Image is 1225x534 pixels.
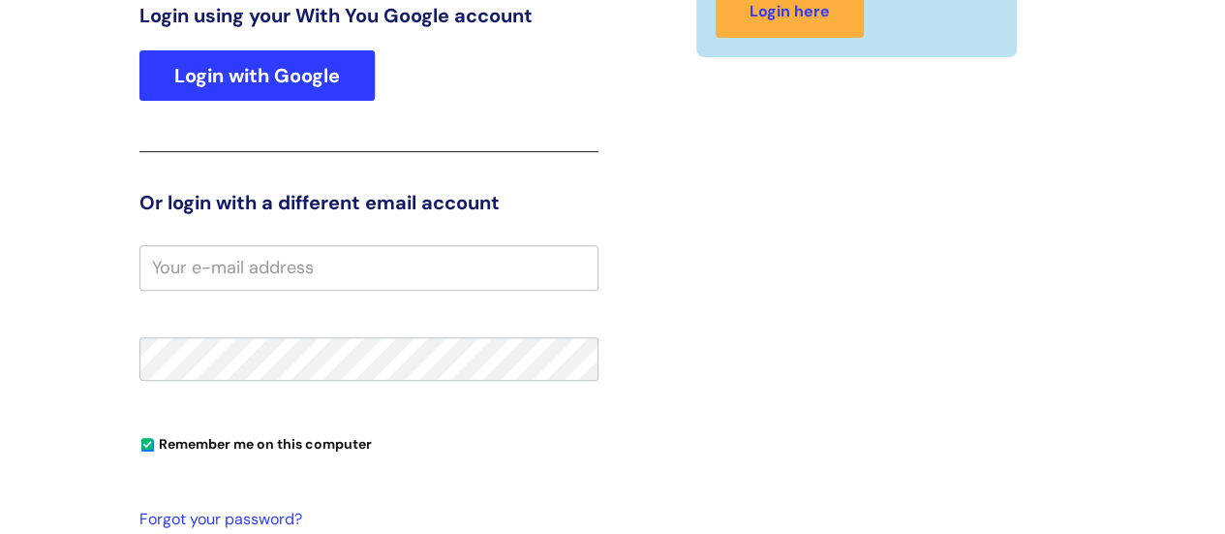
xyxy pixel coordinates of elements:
input: Remember me on this computer [141,439,154,452]
input: Your e-mail address [139,245,598,290]
div: You can uncheck this option if you're logging in from a shared device [139,427,598,458]
a: Forgot your password? [139,506,589,534]
h3: Or login with a different email account [139,191,598,214]
h3: Login using your With You Google account [139,4,598,27]
label: Remember me on this computer [139,431,372,453]
a: Login with Google [139,50,375,101]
